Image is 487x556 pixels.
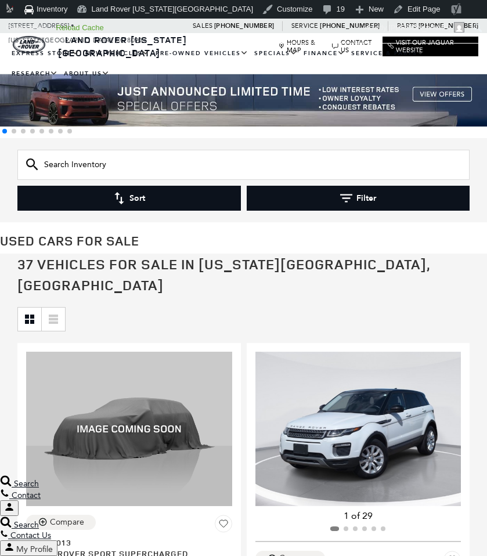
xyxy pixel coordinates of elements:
a: Specials [251,44,301,64]
span: Go to slide 3 [21,129,26,133]
strong: Reload Cache [56,23,103,32]
a: Visit Our Jaguar Website [388,39,473,54]
a: Contact Us [332,39,376,54]
span: Go to slide 7 [58,129,63,133]
span: [PERSON_NAME] [388,23,450,32]
button: Filter [247,186,470,211]
a: Reload Cache [52,19,108,37]
span: Go to slide 4 [30,129,35,133]
nav: Main Navigation [9,44,478,84]
a: [PHONE_NUMBER] [214,21,274,30]
span: Go to slide 2 [12,129,16,133]
span: Go to slide 5 [39,129,44,133]
a: Service & Parts [348,44,428,64]
img: 2017 Land Rover Range Rover Evoque SE 1 [255,352,461,506]
button: Sort [17,186,241,211]
span: 37 Vehicles for Sale in [US_STATE][GEOGRAPHIC_DATA], [GEOGRAPHIC_DATA] [17,255,430,294]
a: Pre-Owned Vehicles [153,44,251,64]
input: Search Inventory [17,150,470,180]
span: Search [14,479,39,489]
span: Sales [193,19,214,33]
div: 1 / 2 [255,352,461,506]
a: New Vehicles [82,44,153,64]
a: Finance [301,44,348,64]
a: land-rover [13,36,45,53]
span: Contact Us [10,530,51,540]
span: Go to slide 8 [67,129,72,133]
span: Geolocation [6,19,46,37]
a: Hours & Map [279,39,327,54]
a: EXPRESS STORE [9,44,82,64]
span: Service [291,19,320,33]
span: Contact [12,490,41,500]
span: Search [14,520,39,530]
a: Research [9,64,61,84]
a: Land Rover [US_STATE][GEOGRAPHIC_DATA] [58,34,187,59]
a: [PHONE_NUMBER] [320,21,380,30]
span: Go to slide 1 [2,129,7,133]
img: 2013 Land Rover Range Rover Sport Supercharged [26,352,232,506]
img: Land Rover [13,36,45,53]
span: Go to slide 6 [49,129,53,133]
span: My Profile [16,544,53,554]
a: Howdy,[PERSON_NAME] [360,19,469,37]
a: About Us [61,64,113,84]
